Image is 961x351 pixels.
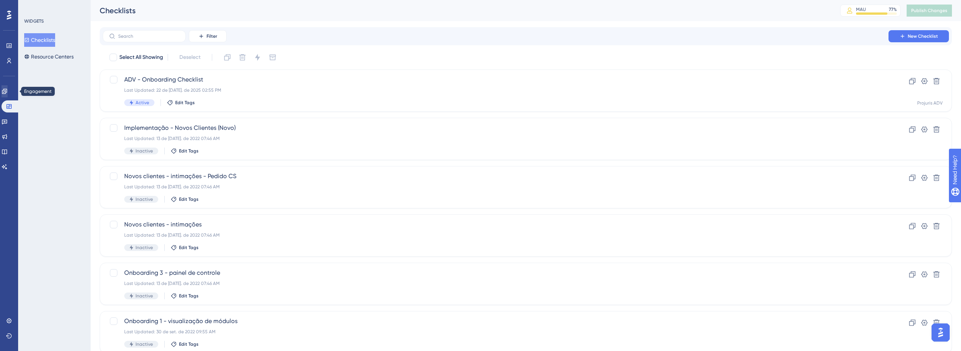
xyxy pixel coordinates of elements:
[171,196,199,202] button: Edit Tags
[124,329,867,335] div: Last Updated: 30 de set. de 2022 09:55 AM
[175,100,195,106] span: Edit Tags
[136,100,149,106] span: Active
[179,341,199,347] span: Edit Tags
[119,53,163,62] span: Select All Showing
[167,100,195,106] button: Edit Tags
[171,148,199,154] button: Edit Tags
[124,123,867,132] span: Implementação - Novos Clientes (Novo)
[124,280,867,286] div: Last Updated: 13 de [DATE]. de 2022 07:46 AM
[171,341,199,347] button: Edit Tags
[179,196,199,202] span: Edit Tags
[908,33,938,39] span: New Checklist
[889,6,897,12] div: 77 %
[136,148,153,154] span: Inactive
[171,245,199,251] button: Edit Tags
[124,317,867,326] span: Onboarding 1 - visualização de módulos
[24,33,55,47] button: Checklists
[907,5,952,17] button: Publish Changes
[136,293,153,299] span: Inactive
[917,100,942,106] div: Projuris ADV
[100,5,821,16] div: Checklists
[171,293,199,299] button: Edit Tags
[136,245,153,251] span: Inactive
[136,196,153,202] span: Inactive
[179,148,199,154] span: Edit Tags
[124,268,867,277] span: Onboarding 3 - painel de controle
[18,2,47,11] span: Need Help?
[124,75,867,84] span: ADV - Onboarding Checklist
[124,172,867,181] span: Novos clientes - intimações - Pedido CS
[911,8,947,14] span: Publish Changes
[179,293,199,299] span: Edit Tags
[179,245,199,251] span: Edit Tags
[124,232,867,238] div: Last Updated: 13 de [DATE]. de 2022 07:46 AM
[124,135,867,142] div: Last Updated: 13 de [DATE]. de 2022 07:46 AM
[124,87,867,93] div: Last Updated: 22 de [DATE]. de 2025 02:55 PM
[189,30,227,42] button: Filter
[24,50,74,63] button: Resource Centers
[207,33,217,39] span: Filter
[173,51,207,64] button: Deselect
[179,53,201,62] span: Deselect
[856,6,866,12] div: MAU
[889,30,949,42] button: New Checklist
[929,321,952,344] iframe: UserGuiding AI Assistant Launcher
[118,34,179,39] input: Search
[124,220,867,229] span: Novos clientes - intimações
[124,184,867,190] div: Last Updated: 13 de [DATE]. de 2022 07:46 AM
[24,18,44,24] div: WIDGETS
[136,341,153,347] span: Inactive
